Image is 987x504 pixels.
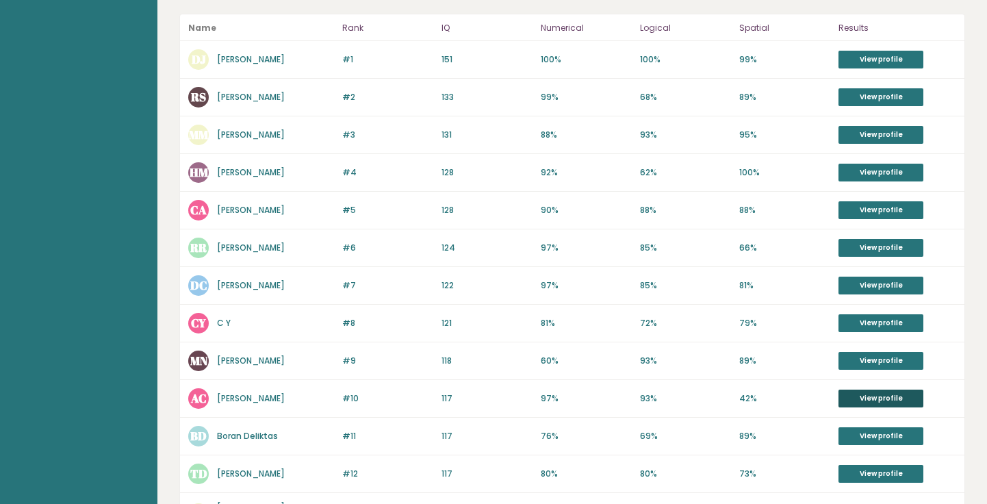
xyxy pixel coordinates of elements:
p: 68% [640,91,731,103]
p: 100% [739,166,830,179]
p: 151 [441,53,533,66]
p: 93% [640,129,731,141]
p: 85% [640,279,731,292]
p: 66% [739,242,830,254]
a: View profile [838,352,923,370]
p: 100% [541,53,632,66]
p: 69% [640,430,731,442]
a: [PERSON_NAME] [217,53,285,65]
a: View profile [838,465,923,483]
a: View profile [838,88,923,106]
p: 90% [541,204,632,216]
p: #9 [342,355,433,367]
p: #11 [342,430,433,442]
p: 42% [739,392,830,405]
p: 117 [441,430,533,442]
p: 81% [739,279,830,292]
p: Rank [342,20,433,36]
p: 81% [541,317,632,329]
p: 95% [739,129,830,141]
p: 97% [541,279,632,292]
p: 88% [541,129,632,141]
text: HM [190,164,209,180]
p: 88% [640,204,731,216]
b: Name [188,22,216,34]
p: 76% [541,430,632,442]
p: 80% [541,468,632,480]
a: View profile [838,126,923,144]
p: 89% [739,91,830,103]
text: AC [190,390,207,406]
p: 60% [541,355,632,367]
p: Logical [640,20,731,36]
p: 124 [441,242,533,254]
p: Results [838,20,956,36]
p: #3 [342,129,433,141]
p: 93% [640,355,731,367]
p: #5 [342,204,433,216]
p: #6 [342,242,433,254]
p: 117 [441,468,533,480]
p: 117 [441,392,533,405]
a: View profile [838,390,923,407]
a: View profile [838,201,923,219]
p: 97% [541,392,632,405]
text: RS [190,89,206,105]
a: [PERSON_NAME] [217,91,285,103]
p: #1 [342,53,433,66]
p: 89% [739,430,830,442]
p: #10 [342,392,433,405]
a: [PERSON_NAME] [217,279,285,291]
a: View profile [838,314,923,332]
p: 62% [640,166,731,179]
a: Boran Deliktas [217,430,278,442]
p: IQ [441,20,533,36]
p: #2 [342,91,433,103]
text: CY [191,315,207,331]
p: 122 [441,279,533,292]
p: 79% [739,317,830,329]
p: 93% [640,392,731,405]
p: 97% [541,242,632,254]
p: 80% [640,468,731,480]
text: TD [190,466,207,481]
p: 128 [441,166,533,179]
p: 89% [739,355,830,367]
p: #8 [342,317,433,329]
p: 118 [441,355,533,367]
p: 73% [739,468,830,480]
a: [PERSON_NAME] [217,468,285,479]
text: MN [190,353,208,368]
a: View profile [838,277,923,294]
a: [PERSON_NAME] [217,129,285,140]
a: [PERSON_NAME] [217,392,285,404]
p: 133 [441,91,533,103]
text: DC [190,277,207,293]
p: 121 [441,317,533,329]
a: [PERSON_NAME] [217,204,285,216]
p: 99% [739,53,830,66]
a: [PERSON_NAME] [217,242,285,253]
p: 131 [441,129,533,141]
a: [PERSON_NAME] [217,355,285,366]
p: 88% [739,204,830,216]
p: 72% [640,317,731,329]
a: View profile [838,51,923,68]
a: View profile [838,164,923,181]
a: View profile [838,239,923,257]
text: MM [189,127,209,142]
text: CA [190,202,207,218]
p: 92% [541,166,632,179]
p: 100% [640,53,731,66]
a: [PERSON_NAME] [217,166,285,178]
p: Spatial [739,20,830,36]
p: 85% [640,242,731,254]
text: BD [190,428,207,444]
a: View profile [838,427,923,445]
p: #4 [342,166,433,179]
p: 128 [441,204,533,216]
p: 99% [541,91,632,103]
text: DJ [192,51,206,67]
p: #7 [342,279,433,292]
a: C Y [217,317,231,329]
